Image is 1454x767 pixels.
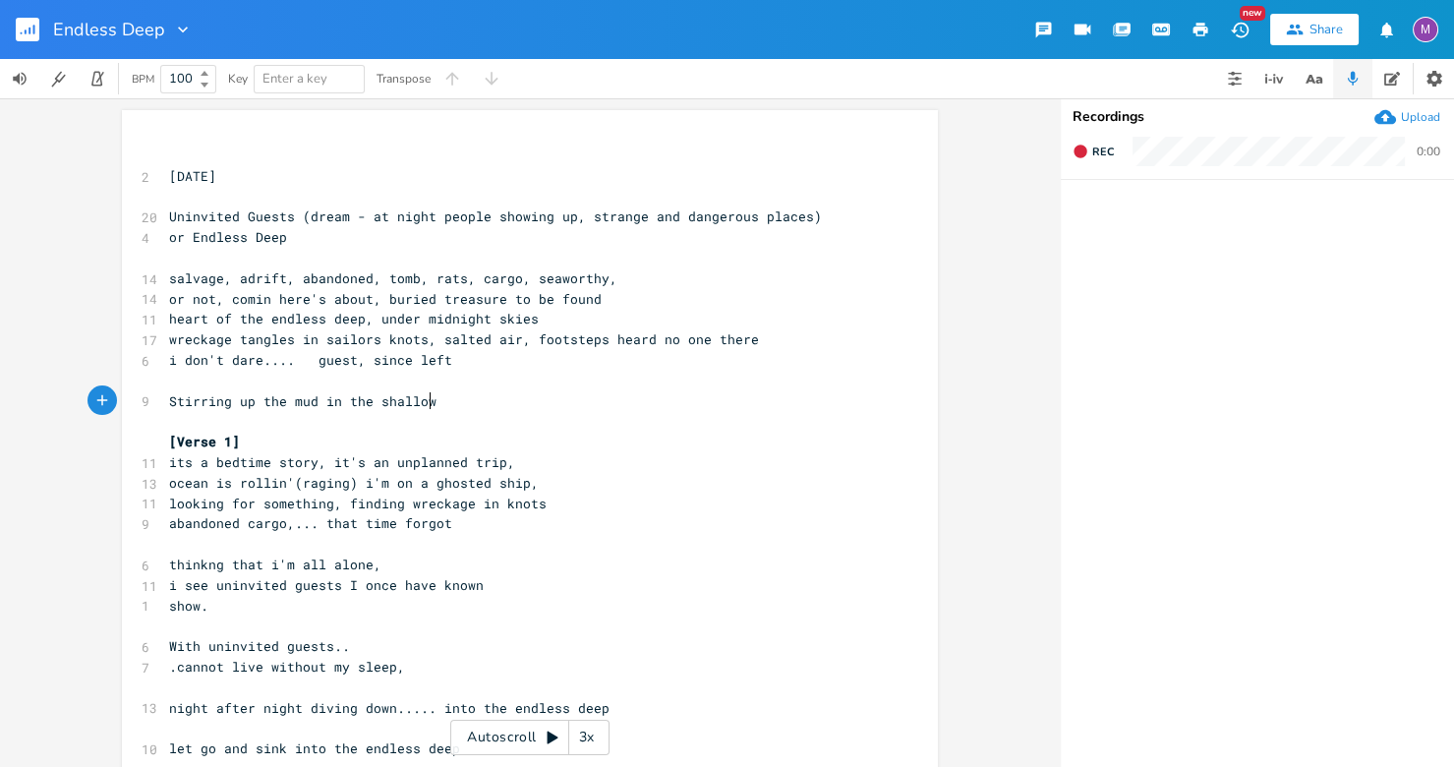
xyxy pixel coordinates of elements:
[53,21,165,38] span: Endless Deep
[169,495,547,512] span: looking for something, finding wreckage in knots
[377,73,431,85] div: Transpose
[1417,146,1440,157] div: 0:00
[169,310,539,327] span: heart of the endless deep, under midnight skies
[169,330,759,348] span: wreckage tangles in sailors knots, salted air, footsteps heard no one there
[169,556,381,573] span: thinkng that i'm all alone,
[1270,14,1359,45] button: Share
[1401,109,1440,125] div: Upload
[169,351,452,369] span: i don't dare.... guest, since left
[169,658,405,676] span: .cannot live without my sleep,
[169,597,208,615] span: show.
[1309,21,1343,38] div: Share
[169,167,216,185] span: [DATE]
[169,474,539,492] span: ocean is rollin'(raging) i'm on a ghosted ship,
[169,514,452,532] span: abandoned cargo,... that time forgot
[1240,6,1265,21] div: New
[1413,17,1438,42] div: melindameshad
[169,290,602,308] span: or not, comin here's about, buried treasure to be found
[1065,136,1122,167] button: Rec
[169,453,515,471] span: its a bedtime story, it's an unplanned trip,
[169,207,822,225] span: Uninvited Guests (dream - at night people showing up, strange and dangerous places)
[1073,110,1442,124] div: Recordings
[1413,7,1438,52] button: M
[169,576,484,594] span: i see uninvited guests I once have known
[228,73,248,85] div: Key
[569,720,605,755] div: 3x
[262,70,327,88] span: Enter a key
[169,637,350,655] span: With uninvited guests..
[1092,145,1114,159] span: Rec
[132,74,154,85] div: BPM
[450,720,610,755] div: Autoscroll
[169,228,287,246] span: or Endless Deep
[1220,12,1259,47] button: New
[169,269,617,287] span: salvage, adrift, abandoned, tomb, rats, cargo, seaworthy,
[169,392,436,410] span: Stirring up the mud in the shallow
[169,739,460,757] span: let go and sink into the endless deep
[169,433,240,450] span: [Verse 1]
[169,699,610,717] span: night after night diving down..... into the endless deep
[1374,106,1440,128] button: Upload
